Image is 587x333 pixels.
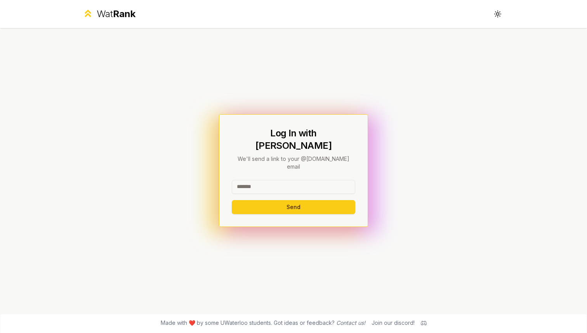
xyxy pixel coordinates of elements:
a: WatRank [82,8,135,20]
button: Send [232,200,355,214]
a: Contact us! [336,319,365,326]
span: Rank [113,8,135,19]
h1: Log In with [PERSON_NAME] [232,127,355,152]
span: Made with ❤️ by some UWaterloo students. Got ideas or feedback? [161,319,365,327]
div: Join our discord! [372,319,415,327]
div: Wat [97,8,135,20]
p: We'll send a link to your @[DOMAIN_NAME] email [232,155,355,171]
